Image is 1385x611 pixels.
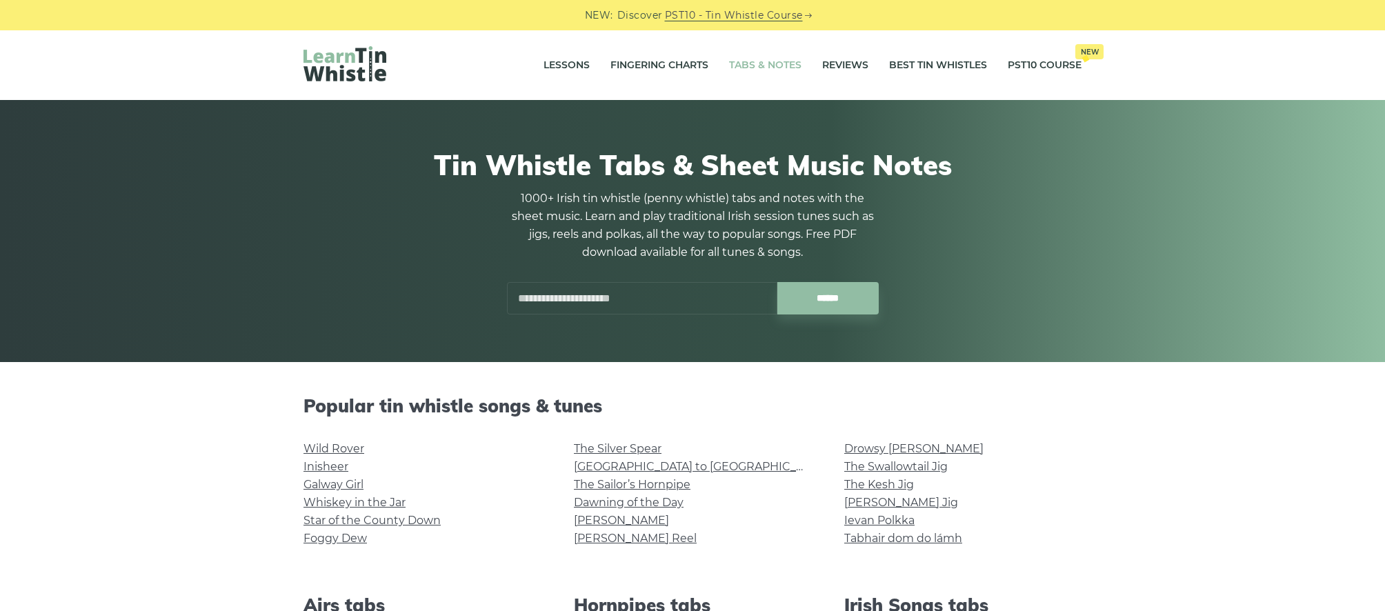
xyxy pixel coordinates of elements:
[574,532,697,545] a: [PERSON_NAME] Reel
[303,514,441,527] a: Star of the County Down
[574,442,661,455] a: The Silver Spear
[822,48,868,83] a: Reviews
[303,46,386,81] img: LearnTinWhistle.com
[844,478,914,491] a: The Kesh Jig
[303,478,363,491] a: Galway Girl
[574,478,690,491] a: The Sailor’s Hornpipe
[303,148,1082,181] h1: Tin Whistle Tabs & Sheet Music Notes
[1075,44,1104,59] span: New
[1008,48,1082,83] a: PST10 CourseNew
[506,190,879,261] p: 1000+ Irish tin whistle (penny whistle) tabs and notes with the sheet music. Learn and play tradi...
[303,496,406,509] a: Whiskey in the Jar
[729,48,801,83] a: Tabs & Notes
[889,48,987,83] a: Best Tin Whistles
[544,48,590,83] a: Lessons
[844,532,962,545] a: Tabhair dom do lámh
[303,460,348,473] a: Inisheer
[574,460,828,473] a: [GEOGRAPHIC_DATA] to [GEOGRAPHIC_DATA]
[844,442,984,455] a: Drowsy [PERSON_NAME]
[844,496,958,509] a: [PERSON_NAME] Jig
[610,48,708,83] a: Fingering Charts
[303,442,364,455] a: Wild Rover
[303,395,1082,417] h2: Popular tin whistle songs & tunes
[574,514,669,527] a: [PERSON_NAME]
[303,532,367,545] a: Foggy Dew
[844,514,915,527] a: Ievan Polkka
[574,496,684,509] a: Dawning of the Day
[844,460,948,473] a: The Swallowtail Jig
